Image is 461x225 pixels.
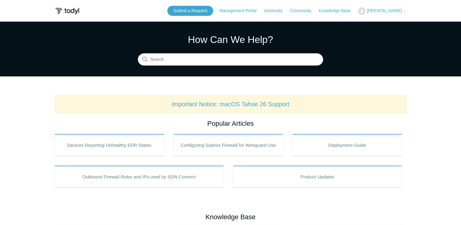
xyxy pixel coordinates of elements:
[358,7,407,15] button: [PERSON_NAME]
[54,166,224,188] a: Outbound Firewall Rules and IPs used by SGN Connect
[138,54,323,66] input: Search
[173,134,283,156] a: Configuring Sophos Firewall for Wireguard Use
[367,8,402,13] span: [PERSON_NAME]
[319,8,357,14] a: Knowledge Base
[54,118,407,128] h2: Popular Articles
[220,8,263,14] a: Management Portal
[54,5,80,17] img: Todyl Support Center Help Center home page
[290,8,318,14] a: Community
[292,134,402,156] a: Deployment Guide
[54,134,164,156] a: Devices Reporting Unhealthy EDR States
[264,8,289,14] a: University
[138,32,323,47] h1: How Can We Help?
[233,166,402,188] a: Product Updates
[54,212,407,222] h2: Knowledge Base
[167,6,213,16] a: Submit a Request
[172,101,289,107] a: Important Notice: macOS Tahoe 26 Support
